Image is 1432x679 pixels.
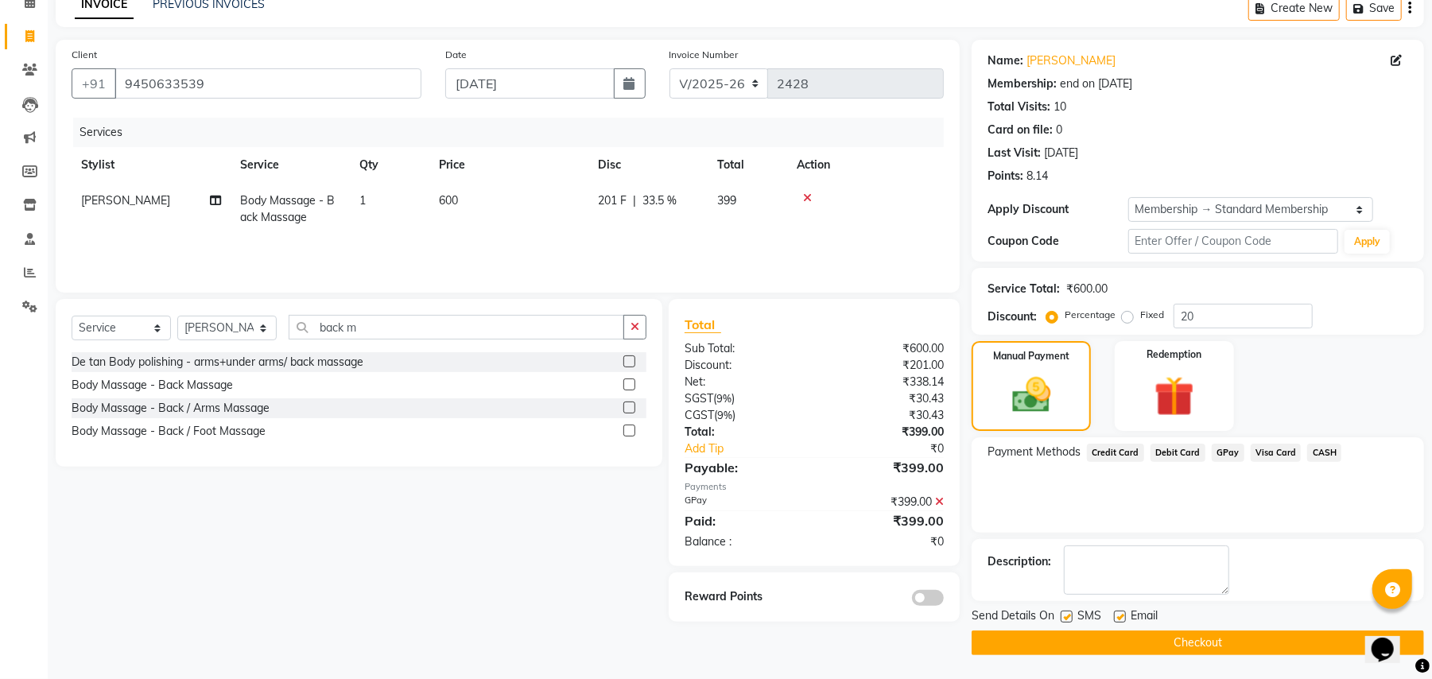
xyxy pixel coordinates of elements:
[1044,145,1078,161] div: [DATE]
[1054,99,1066,115] div: 10
[72,48,97,62] label: Client
[814,424,956,440] div: ₹399.00
[445,48,467,62] label: Date
[814,374,956,390] div: ₹338.14
[429,147,588,183] th: Price
[240,193,335,224] span: Body Massage - Back Massage
[717,193,736,208] span: 399
[1060,76,1132,92] div: end on [DATE]
[988,52,1023,69] div: Name:
[1365,615,1416,663] iframe: chat widget
[814,390,956,407] div: ₹30.43
[814,407,956,424] div: ₹30.43
[685,316,721,333] span: Total
[1140,308,1164,322] label: Fixed
[72,423,266,440] div: Body Massage - Back / Foot Massage
[72,354,363,371] div: De tan Body polishing - arms+under arms/ back massage
[708,147,787,183] th: Total
[972,630,1424,655] button: Checkout
[814,458,956,477] div: ₹399.00
[673,458,814,477] div: Payable:
[988,553,1051,570] div: Description:
[359,193,366,208] span: 1
[988,233,1127,250] div: Coupon Code
[1026,168,1048,184] div: 8.14
[673,533,814,550] div: Balance :
[73,118,956,147] div: Services
[814,533,956,550] div: ₹0
[1066,281,1108,297] div: ₹600.00
[642,192,677,209] span: 33.5 %
[673,588,814,606] div: Reward Points
[1026,52,1116,69] a: [PERSON_NAME]
[673,340,814,357] div: Sub Total:
[1307,444,1341,462] span: CASH
[633,192,636,209] span: |
[988,76,1057,92] div: Membership:
[993,349,1069,363] label: Manual Payment
[72,68,116,99] button: +91
[673,374,814,390] div: Net:
[1147,347,1201,362] label: Redemption
[439,193,458,208] span: 600
[988,99,1050,115] div: Total Visits:
[669,48,739,62] label: Invoice Number
[1345,230,1390,254] button: Apply
[1212,444,1244,462] span: GPay
[1251,444,1302,462] span: Visa Card
[114,68,421,99] input: Search by Name/Mobile/Email/Code
[598,192,627,209] span: 201 F
[673,494,814,510] div: GPay
[988,122,1053,138] div: Card on file:
[716,392,732,405] span: 9%
[988,281,1060,297] div: Service Total:
[1142,371,1207,421] img: _gift.svg
[81,193,170,208] span: [PERSON_NAME]
[1131,607,1158,627] span: Email
[814,494,956,510] div: ₹399.00
[289,315,624,339] input: Search or Scan
[350,147,429,183] th: Qty
[1128,229,1338,254] input: Enter Offer / Coupon Code
[988,444,1081,460] span: Payment Methods
[673,390,814,407] div: ( )
[231,147,350,183] th: Service
[673,440,838,457] a: Add Tip
[1151,444,1205,462] span: Debit Card
[685,391,713,405] span: SGST
[814,357,956,374] div: ₹201.00
[1087,444,1144,462] span: Credit Card
[814,340,956,357] div: ₹600.00
[838,440,956,457] div: ₹0
[787,147,944,183] th: Action
[685,480,944,494] div: Payments
[673,357,814,374] div: Discount:
[72,400,270,417] div: Body Massage - Back / Arms Massage
[972,607,1054,627] span: Send Details On
[673,407,814,424] div: ( )
[1077,607,1101,627] span: SMS
[717,409,732,421] span: 9%
[1065,308,1116,322] label: Percentage
[72,377,233,394] div: Body Massage - Back Massage
[673,424,814,440] div: Total:
[988,201,1127,218] div: Apply Discount
[588,147,708,183] th: Disc
[1000,373,1063,417] img: _cash.svg
[685,408,714,422] span: CGST
[72,147,231,183] th: Stylist
[1056,122,1062,138] div: 0
[814,511,956,530] div: ₹399.00
[988,145,1041,161] div: Last Visit:
[988,308,1037,325] div: Discount:
[988,168,1023,184] div: Points:
[673,511,814,530] div: Paid:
